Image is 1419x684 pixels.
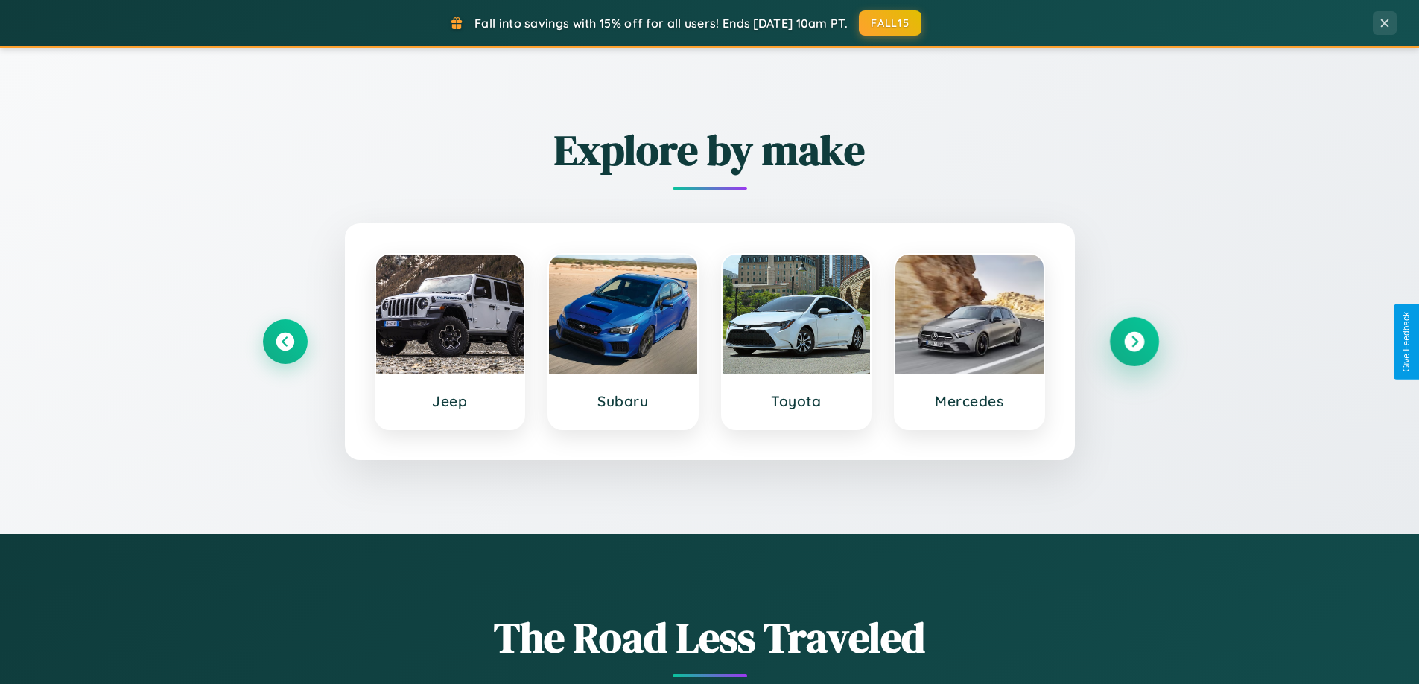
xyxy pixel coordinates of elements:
[737,392,856,410] h3: Toyota
[910,392,1029,410] h3: Mercedes
[391,392,509,410] h3: Jeep
[263,609,1157,666] h1: The Road Less Traveled
[564,392,682,410] h3: Subaru
[1401,312,1412,372] div: Give Feedback
[474,16,848,31] span: Fall into savings with 15% off for all users! Ends [DATE] 10am PT.
[859,10,921,36] button: FALL15
[263,121,1157,179] h2: Explore by make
